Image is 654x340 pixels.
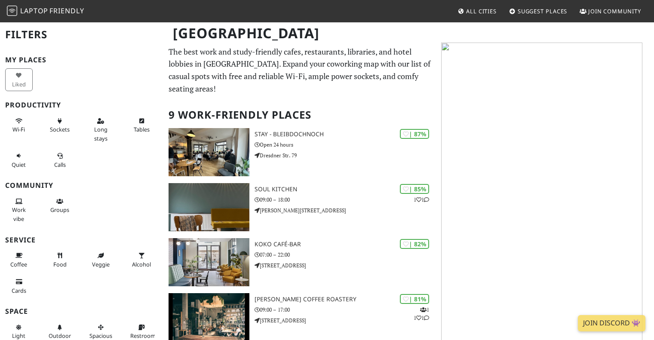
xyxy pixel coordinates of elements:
span: Natural light [12,332,25,340]
a: soul kitchen | 85% 11 soul kitchen 09:00 – 18:00 [PERSON_NAME][STREET_ADDRESS] [163,183,436,231]
button: Veggie [87,248,114,271]
a: All Cities [454,3,500,19]
span: Video/audio calls [54,161,66,168]
a: koko café-bar | 82% koko café-bar 07:00 – 22:00 [STREET_ADDRESS] [163,238,436,286]
a: Join Community [576,3,645,19]
p: 09:00 – 18:00 [255,196,436,204]
p: The best work and study-friendly cafes, restaurants, libraries, and hotel lobbies in [GEOGRAPHIC_... [169,46,431,95]
p: 09:00 – 17:00 [255,306,436,314]
button: Sockets [46,114,74,137]
button: Alcohol [128,248,155,271]
button: Calls [46,149,74,172]
p: 1 1 1 [414,306,429,322]
span: Coffee [10,260,27,268]
p: 07:00 – 22:00 [255,251,436,259]
div: | 85% [400,184,429,194]
p: Open 24 hours [255,141,436,149]
span: Restroom [130,332,156,340]
a: Suggest Places [506,3,571,19]
span: Credit cards [12,287,26,294]
div: | 82% [400,239,429,249]
h3: Space [5,307,158,315]
h3: STAY - bleibdochnoch [255,131,436,138]
h3: soul kitchen [255,186,436,193]
span: Group tables [50,206,69,214]
span: People working [12,206,26,222]
div: | 81% [400,294,429,304]
p: Dresdner Str. 79 [255,151,436,159]
span: Work-friendly tables [134,126,150,133]
span: Outdoor area [49,332,71,340]
img: soul kitchen [169,183,249,231]
button: Long stays [87,114,114,145]
button: Groups [46,194,74,217]
button: Quiet [5,149,33,172]
span: Food [53,260,67,268]
span: Veggie [92,260,110,268]
h2: Filters [5,21,158,48]
span: Join Community [588,7,641,15]
span: Alcohol [132,260,151,268]
img: koko café-bar [169,238,249,286]
span: Long stays [94,126,107,142]
h3: My Places [5,56,158,64]
p: [PERSON_NAME][STREET_ADDRESS] [255,206,436,214]
h3: Community [5,181,158,190]
img: STAY - bleibdochnoch [169,128,249,176]
button: Work vibe [5,194,33,226]
a: Join Discord 👾 [578,315,645,331]
p: 1 1 [414,196,429,204]
span: Power sockets [50,126,70,133]
span: Spacious [89,332,112,340]
a: LaptopFriendly LaptopFriendly [7,4,84,19]
h1: [GEOGRAPHIC_DATA] [166,21,434,45]
div: | 87% [400,129,429,139]
p: [STREET_ADDRESS] [255,316,436,325]
span: All Cities [466,7,497,15]
h3: [PERSON_NAME] Coffee Roastery [255,296,436,303]
h3: Service [5,236,158,244]
span: Suggest Places [518,7,568,15]
span: Laptop [20,6,48,15]
img: LaptopFriendly [7,6,17,16]
button: Tables [128,114,155,137]
p: [STREET_ADDRESS] [255,261,436,270]
button: Food [46,248,74,271]
span: Quiet [12,161,26,168]
button: Cards [5,275,33,297]
h2: 9 Work-Friendly Places [169,102,431,128]
button: Coffee [5,248,33,271]
span: Friendly [49,6,84,15]
a: STAY - bleibdochnoch | 87% STAY - bleibdochnoch Open 24 hours Dresdner Str. 79 [163,128,436,176]
h3: Productivity [5,101,158,109]
span: Stable Wi-Fi [12,126,25,133]
button: Wi-Fi [5,114,33,137]
h3: koko café-bar [255,241,436,248]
